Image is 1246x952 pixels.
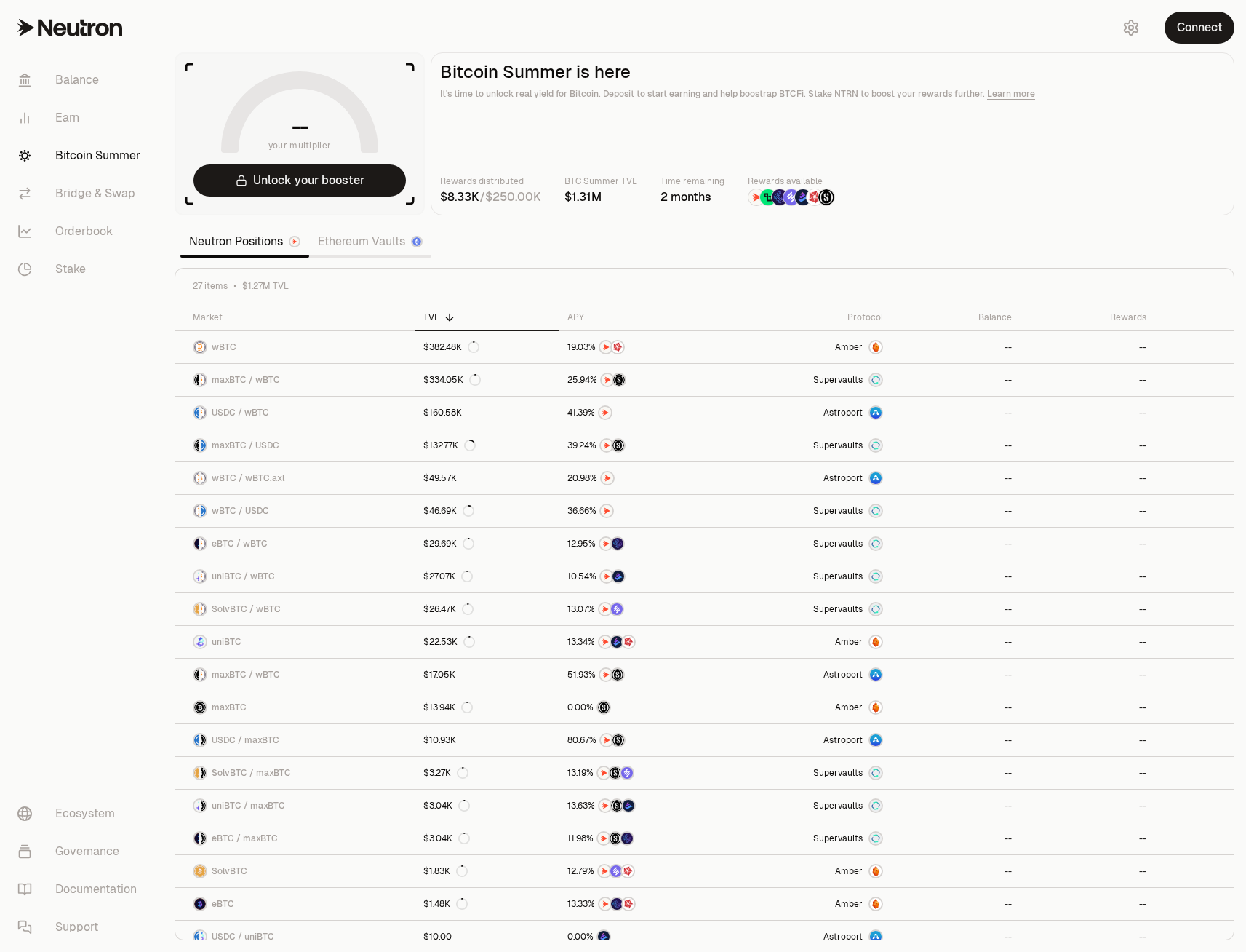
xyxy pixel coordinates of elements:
[175,364,415,396] a: maxBTC LogowBTC LogomaxBTC / wBTC
[612,341,623,353] img: Mars Fragments
[415,888,559,920] a: $1.48K
[175,855,415,887] a: SolvBTC LogoSolvBTC
[1021,888,1155,920] a: --
[559,331,724,363] a: NTRNMars Fragments
[600,538,612,550] img: NTRN
[892,822,1021,854] a: --
[212,505,269,517] span: wBTC / USDC
[610,767,621,779] img: Structured Points
[601,734,612,746] img: NTRN
[599,898,611,910] img: NTRN
[870,505,882,517] img: Supervaults
[1021,757,1155,789] a: --
[6,137,157,175] a: Bitcoin Summer
[567,929,715,944] button: Bedrock Diamonds
[423,800,470,812] div: $3.04K
[870,538,882,550] img: Supervaults
[870,341,882,353] img: Amber
[201,538,206,550] img: wBTC Logo
[724,691,892,723] a: AmberAmber
[201,440,206,451] img: USDC Logo
[611,898,623,910] img: EtherFi Points
[892,724,1021,756] a: --
[423,538,474,550] div: $29.69K
[892,659,1021,691] a: --
[612,440,624,451] img: Structured Points
[823,669,863,681] span: Astroport
[601,505,612,517] img: NTRN
[724,528,892,560] a: SupervaultsSupervaults
[724,397,892,429] a: Astroport
[892,855,1021,887] a: --
[423,374,481,386] div: $334.05K
[567,831,715,846] button: NTRNStructured PointsEtherFi Points
[559,560,724,592] a: NTRNBedrock Diamonds
[892,364,1021,396] a: --
[201,833,206,844] img: maxBTC Logo
[1021,724,1155,756] a: --
[194,865,206,877] img: SolvBTC Logo
[567,536,715,551] button: NTRNEtherFi Points
[1021,364,1155,396] a: --
[567,602,715,616] button: NTRNSolv Points
[415,757,559,789] a: $3.27K
[870,603,882,615] img: Supervaults
[892,691,1021,723] a: --
[1165,12,1234,44] button: Connect
[201,472,206,484] img: wBTC.axl Logo
[212,734,279,746] span: USDC / maxBTC
[724,724,892,756] a: Astroport
[892,888,1021,920] a: --
[1021,593,1155,625] a: --
[175,790,415,822] a: uniBTC LogomaxBTC LogouniBTC / maxBTC
[423,505,474,517] div: $46.69K
[6,870,157,908] a: Documentation
[212,898,234,910] span: eBTC
[175,462,415,494] a: wBTC LogowBTC.axl LogowBTC / wBTC.axl
[567,864,715,878] button: NTRNSolv PointsMars Fragments
[870,374,882,386] img: Supervaults
[201,800,206,812] img: maxBTC Logo
[212,931,274,943] span: USDC / uniBTC
[567,373,715,387] button: NTRNStructured Points
[194,341,206,353] img: wBTC Logo
[194,374,199,386] img: maxBTC Logo
[870,800,882,812] img: Supervaults
[567,766,715,780] button: NTRNStructured PointsSolv Points
[1021,528,1155,560] a: --
[415,331,559,363] a: $382.48K
[423,669,455,681] div: $17.05K
[724,331,892,363] a: AmberAmber
[175,593,415,625] a: SolvBTC LogowBTC LogoSolvBTC / wBTC
[1021,790,1155,822] a: --
[423,734,456,746] div: $10.93K
[835,341,863,353] span: Amber
[194,931,199,943] img: USDC Logo
[175,429,415,461] a: maxBTC LogoUSDC LogomaxBTC / USDC
[415,790,559,822] a: $3.04K
[599,800,611,812] img: NTRN
[813,603,863,615] span: Supervaults
[813,571,863,582] span: Supervaults
[835,898,863,910] span: Amber
[415,626,559,658] a: $22.53K
[870,865,882,877] img: Amber
[194,702,206,713] img: maxBTC Logo
[212,669,280,681] span: maxBTC / wBTC
[415,528,559,560] a: $29.69K
[621,767,633,779] img: Solv Points
[175,724,415,756] a: USDC LogomaxBTC LogoUSDC / maxBTC
[194,636,206,648] img: uniBTC Logo
[193,164,406,197] button: Unlock your booster
[212,636,241,648] span: uniBTC
[724,855,892,887] a: AmberAmber
[212,767,291,779] span: SolvBTC / maxBTC
[724,364,892,396] a: SupervaultsSupervaults
[567,635,715,649] button: NTRNBedrock DiamondsMars Fragments
[6,795,157,833] a: Ecosystem
[201,767,206,779] img: maxBTC Logo
[724,790,892,822] a: SupervaultsSupervaults
[622,865,634,877] img: Mars Fragments
[567,798,715,813] button: NTRNStructured PointsBedrock Diamonds
[175,560,415,592] a: uniBTC LogowBTC LogouniBTC / wBTC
